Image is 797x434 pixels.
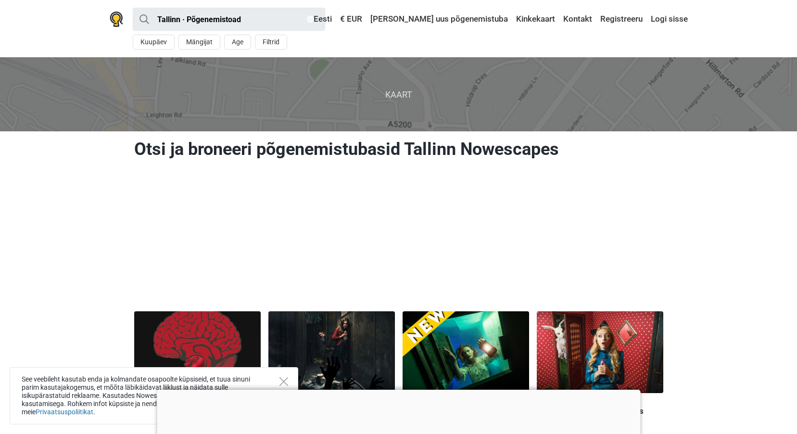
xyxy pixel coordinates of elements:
a: Paranoia Reklaam Põgenemistuba [MEDICAL_DATA] Alates €13 inimese kohta [134,311,261,428]
img: Eesti [307,16,314,23]
img: Põgenemis Tuba "Hiiglase Kodu" [403,311,529,393]
h1: Otsi ja broneeri põgenemistubasid Tallinn Nowescapes [134,139,663,160]
a: Registreeru [598,11,645,28]
button: Filtrid [255,35,287,50]
iframe: Advertisement [130,172,667,306]
img: Alice'i Jälgedes [537,311,663,393]
button: Kuupäev [133,35,175,50]
a: Kinkekaart [514,11,557,28]
button: Mängijat [178,35,220,50]
a: [PERSON_NAME] uus põgenemistuba [368,11,510,28]
img: Paranoia [134,311,261,393]
a: Kontakt [561,11,595,28]
input: proovi “Tallinn” [133,8,325,31]
a: Eesti [304,11,334,28]
a: Logi sisse [648,11,688,28]
a: Privaatsuspoliitikat [36,408,93,416]
img: Nowescape logo [110,12,123,27]
button: Close [279,377,288,386]
div: See veebileht kasutab enda ja kolmandate osapoolte küpsiseid, et tuua sinuni parim kasutajakogemu... [10,367,298,424]
button: Age [224,35,251,50]
a: € EUR [338,11,365,28]
img: Lastekodu Saladus [268,311,395,393]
